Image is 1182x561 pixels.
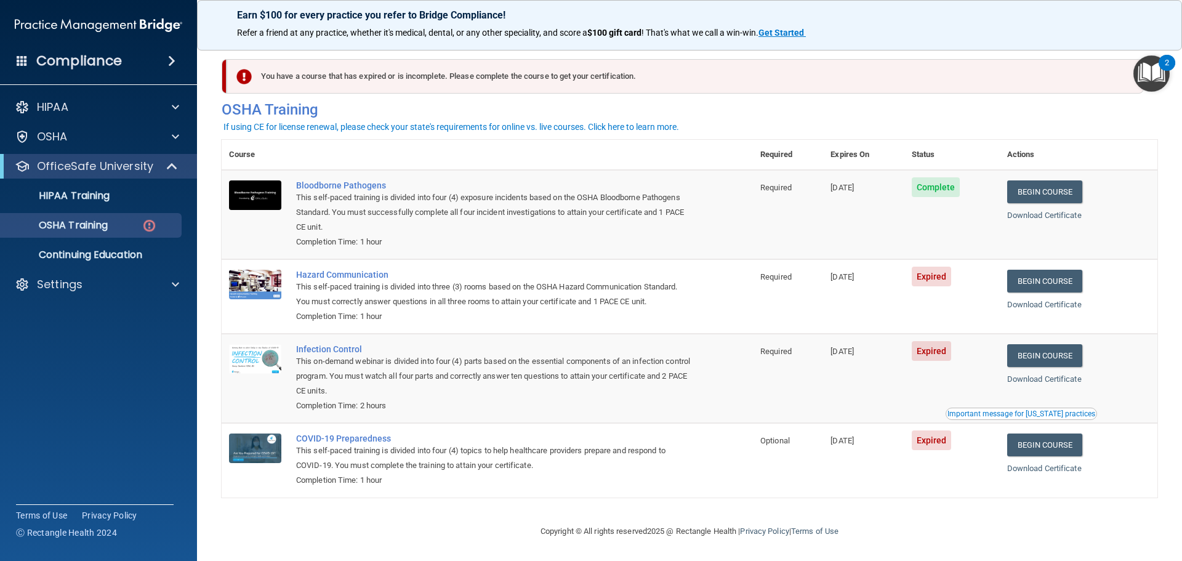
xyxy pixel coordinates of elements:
a: Terms of Use [16,509,67,522]
div: This self-paced training is divided into four (4) topics to help healthcare providers prepare and... [296,443,691,473]
span: Expired [912,430,952,450]
img: exclamation-circle-solid-danger.72ef9ffc.png [236,69,252,84]
a: Download Certificate [1007,374,1082,384]
span: Ⓒ Rectangle Health 2024 [16,527,117,539]
div: Completion Time: 1 hour [296,235,691,249]
p: OfficeSafe University [37,159,153,174]
a: OSHA [15,129,179,144]
span: Required [760,347,792,356]
span: [DATE] [830,183,854,192]
div: You have a course that has expired or is incomplete. Please complete the course to get your certi... [227,59,1144,94]
h4: OSHA Training [222,101,1157,118]
div: This self-paced training is divided into three (3) rooms based on the OSHA Hazard Communication S... [296,280,691,309]
div: Completion Time: 1 hour [296,309,691,324]
a: Download Certificate [1007,464,1082,473]
img: danger-circle.6113f641.png [142,218,157,233]
a: COVID-19 Preparedness [296,434,691,443]
a: Begin Course [1007,270,1082,293]
p: OSHA Training [8,219,108,232]
a: Hazard Communication [296,270,691,280]
p: HIPAA [37,100,68,115]
span: [DATE] [830,347,854,356]
a: Terms of Use [791,527,838,536]
th: Status [904,140,1000,170]
p: Settings [37,277,82,292]
span: Expired [912,341,952,361]
div: 2 [1165,63,1169,79]
h4: Compliance [36,52,122,70]
a: Get Started [758,28,806,38]
th: Expires On [823,140,904,170]
span: [DATE] [830,436,854,445]
div: This on-demand webinar is divided into four (4) parts based on the essential components of an inf... [296,354,691,398]
span: Required [760,272,792,281]
a: HIPAA [15,100,179,115]
span: Expired [912,267,952,286]
span: Refer a friend at any practice, whether it's medical, dental, or any other speciality, and score a [237,28,587,38]
p: HIPAA Training [8,190,110,202]
p: OSHA [37,129,68,144]
th: Course [222,140,289,170]
img: PMB logo [15,13,182,38]
strong: Get Started [758,28,804,38]
p: Earn $100 for every practice you refer to Bridge Compliance! [237,9,1142,21]
span: Required [760,183,792,192]
span: Complete [912,177,960,197]
a: Privacy Policy [740,527,789,536]
span: Optional [760,436,790,445]
a: Download Certificate [1007,211,1082,220]
a: Bloodborne Pathogens [296,180,691,190]
div: Copyright © All rights reserved 2025 @ Rectangle Health | | [465,512,914,551]
th: Required [753,140,823,170]
p: Continuing Education [8,249,176,261]
a: Download Certificate [1007,300,1082,309]
div: If using CE for license renewal, please check your state's requirements for online vs. live cours... [223,123,679,131]
button: If using CE for license renewal, please check your state's requirements for online vs. live cours... [222,121,681,133]
button: Read this if you are a dental practitioner in the state of CA [946,408,1097,420]
a: Settings [15,277,179,292]
button: Open Resource Center, 2 new notifications [1133,55,1170,92]
strong: $100 gift card [587,28,641,38]
a: OfficeSafe University [15,159,179,174]
div: This self-paced training is divided into four (4) exposure incidents based on the OSHA Bloodborne... [296,190,691,235]
a: Begin Course [1007,344,1082,367]
a: Privacy Policy [82,509,137,522]
a: Infection Control [296,344,691,354]
th: Actions [1000,140,1157,170]
div: Important message for [US_STATE] practices [947,410,1095,418]
a: Begin Course [1007,180,1082,203]
span: ! That's what we call a win-win. [641,28,758,38]
span: [DATE] [830,272,854,281]
a: Begin Course [1007,434,1082,456]
div: Completion Time: 2 hours [296,398,691,413]
div: Completion Time: 1 hour [296,473,691,488]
